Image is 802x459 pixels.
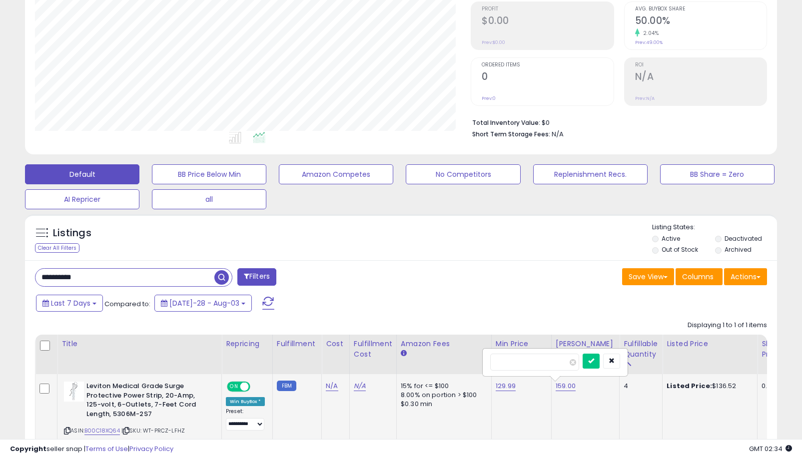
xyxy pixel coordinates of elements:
div: Fulfillable Quantity [624,339,658,360]
div: 8.00% on portion > $100 [401,391,484,400]
span: ROI [635,62,767,68]
span: Last 7 Days [51,298,90,308]
a: 129.99 [496,381,516,391]
span: Ordered Items [482,62,613,68]
label: Archived [725,245,752,254]
span: [DATE]-28 - Aug-03 [169,298,239,308]
div: 15% for <= $100 [401,382,484,391]
button: No Competitors [406,164,520,184]
div: Fulfillment [277,339,317,349]
small: Prev: 49.00% [635,39,663,45]
div: $0.30 min [401,400,484,409]
p: Listing States: [652,223,777,232]
img: 31DCzCyHU-S._SL40_.jpg [64,382,84,402]
div: Win BuyBox * [226,397,265,406]
a: B00C18XQ64 [84,427,120,435]
div: Repricing [226,339,268,349]
span: | SKU: WT-PRCZ-LFHZ [121,427,185,435]
button: all [152,189,266,209]
div: $136.52 [667,382,750,391]
div: Cost [326,339,345,349]
span: 2025-08-14 02:34 GMT [749,444,792,454]
h2: N/A [635,71,767,84]
button: Default [25,164,139,184]
label: Deactivated [725,234,762,243]
a: Terms of Use [85,444,128,454]
button: Columns [676,268,723,285]
button: Last 7 Days [36,295,103,312]
div: 4 [624,382,655,391]
small: Prev: $0.00 [482,39,505,45]
b: Leviton Medical Grade Surge Protective Power Strip, 20-Amp, 125-volt, 6-Outlets, 7-Feet Cord Leng... [86,382,208,421]
span: ON [228,383,240,391]
label: Active [662,234,680,243]
div: Clear All Filters [35,243,79,253]
small: Prev: 0 [482,95,496,101]
div: Fulfillment Cost [354,339,392,360]
button: Actions [724,268,767,285]
h2: $0.00 [482,15,613,28]
button: Save View [622,268,674,285]
a: 159.00 [556,381,576,391]
span: Avg. Buybox Share [635,6,767,12]
span: Profit [482,6,613,12]
a: Privacy Policy [129,444,173,454]
div: 0.00 [762,382,778,391]
label: Out of Stock [662,245,698,254]
button: BB Share = Zero [660,164,775,184]
small: Amazon Fees. [401,349,407,358]
button: BB Price Below Min [152,164,266,184]
b: Listed Price: [667,381,712,391]
div: seller snap | | [10,445,173,454]
h5: Listings [53,226,91,240]
span: Columns [682,272,714,282]
button: AI Repricer [25,189,139,209]
span: OFF [249,383,265,391]
button: Replenishment Recs. [533,164,648,184]
a: N/A [326,381,338,391]
div: Listed Price [667,339,753,349]
small: Prev: N/A [635,95,655,101]
div: Min Price [496,339,547,349]
small: 2.04% [640,29,659,37]
div: Amazon Fees [401,339,487,349]
button: [DATE]-28 - Aug-03 [154,295,252,312]
button: Amazon Competes [279,164,393,184]
div: Preset: [226,408,265,431]
b: Short Term Storage Fees: [472,130,550,138]
a: N/A [354,381,366,391]
span: Compared to: [104,299,150,309]
b: Total Inventory Value: [472,118,540,127]
h2: 0 [482,71,613,84]
div: [PERSON_NAME] [556,339,615,349]
span: N/A [552,129,564,139]
small: FBM [277,381,296,391]
div: Displaying 1 to 1 of 1 items [688,321,767,330]
div: Title [61,339,217,349]
h2: 50.00% [635,15,767,28]
strong: Copyright [10,444,46,454]
button: Filters [237,268,276,286]
li: $0 [472,116,760,128]
div: Ship Price [762,339,782,360]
